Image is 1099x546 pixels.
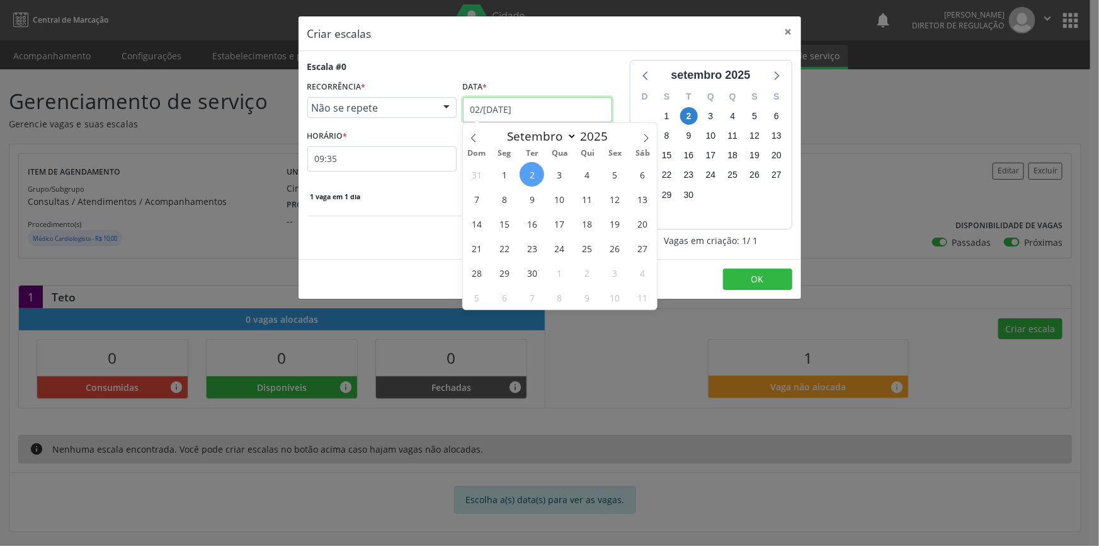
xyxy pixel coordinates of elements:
[658,147,676,165] span: segunda-feira, 15 de setembro de 2025
[575,162,600,187] span: Setembro 4, 2025
[463,149,491,158] span: Dom
[658,186,676,204] span: segunda-feira, 29 de setembro de 2025
[546,149,574,158] span: Qua
[603,187,627,211] span: Setembro 12, 2025
[312,102,431,114] span: Não se repete
[501,127,577,145] select: Month
[702,127,719,145] span: quarta-feira, 10 de setembro de 2025
[492,285,516,310] span: Outubro 6, 2025
[464,285,489,310] span: Outubro 5, 2025
[492,162,516,187] span: Setembro 1, 2025
[680,107,698,125] span: terça-feira, 2 de setembro de 2025
[307,127,348,146] label: HORÁRIO
[574,149,601,158] span: Qui
[464,211,489,236] span: Setembro 14, 2025
[680,147,698,165] span: terça-feira, 16 de setembro de 2025
[547,236,572,260] span: Setembro 24, 2025
[630,187,655,211] span: Setembro 13, 2025
[603,236,627,260] span: Setembro 26, 2025
[547,211,572,236] span: Setembro 17, 2025
[630,285,655,310] span: Outubro 11, 2025
[492,236,516,260] span: Setembro 22, 2025
[577,128,618,144] input: Year
[575,285,600,310] span: Outubro 9, 2025
[307,146,457,171] input: 00:00
[630,234,792,247] div: Vagas em criação: 1
[520,285,544,310] span: Outubro 7, 2025
[746,127,763,145] span: sexta-feira, 12 de setembro de 2025
[547,162,572,187] span: Setembro 3, 2025
[464,162,489,187] span: Agosto 31, 2025
[702,107,719,125] span: quarta-feira, 3 de setembro de 2025
[680,127,698,145] span: terça-feira, 9 de setembro de 2025
[666,67,755,84] div: setembro 2025
[768,107,785,125] span: sábado, 6 de setembro de 2025
[680,166,698,184] span: terça-feira, 23 de setembro de 2025
[658,166,676,184] span: segunda-feira, 22 de setembro de 2025
[680,186,698,204] span: terça-feira, 30 de setembro de 2025
[547,187,572,211] span: Setembro 10, 2025
[746,147,763,165] span: sexta-feira, 19 de setembro de 2025
[724,166,741,184] span: quinta-feira, 25 de setembro de 2025
[307,25,372,42] h5: Criar escalas
[520,162,544,187] span: Setembro 2, 2025
[702,147,719,165] span: quarta-feira, 17 de setembro de 2025
[634,87,656,107] div: D
[658,107,676,125] span: segunda-feira, 1 de setembro de 2025
[723,269,792,290] button: OK
[746,166,763,184] span: sexta-feira, 26 de setembro de 2025
[678,87,700,107] div: T
[722,87,744,107] div: Q
[766,87,788,107] div: S
[702,166,719,184] span: quarta-feira, 24 de setembro de 2025
[724,147,741,165] span: quinta-feira, 18 de setembro de 2025
[603,260,627,285] span: Outubro 3, 2025
[575,187,600,211] span: Setembro 11, 2025
[307,192,363,202] span: 1 vaga em 1 dia
[630,236,655,260] span: Setembro 27, 2025
[464,236,489,260] span: Setembro 21, 2025
[658,127,676,145] span: segunda-feira, 8 de setembro de 2025
[776,16,801,47] button: Close
[463,97,612,122] input: Selecione uma data
[518,149,546,158] span: Ter
[307,60,347,73] div: Escala #0
[575,211,600,236] span: Setembro 18, 2025
[630,211,655,236] span: Setembro 20, 2025
[520,187,544,211] span: Setembro 9, 2025
[630,162,655,187] span: Setembro 6, 2025
[547,260,572,285] span: Outubro 1, 2025
[630,260,655,285] span: Outubro 4, 2025
[520,236,544,260] span: Setembro 23, 2025
[629,149,657,158] span: Sáb
[575,236,600,260] span: Setembro 25, 2025
[603,285,627,310] span: Outubro 10, 2025
[747,234,758,247] span: / 1
[724,127,741,145] span: quinta-feira, 11 de setembro de 2025
[768,127,785,145] span: sábado, 13 de setembro de 2025
[464,260,489,285] span: Setembro 28, 2025
[575,260,600,285] span: Outubro 2, 2025
[464,187,489,211] span: Setembro 7, 2025
[746,107,763,125] span: sexta-feira, 5 de setembro de 2025
[751,273,764,285] span: OK
[520,260,544,285] span: Setembro 30, 2025
[547,285,572,310] span: Outubro 8, 2025
[603,211,627,236] span: Setembro 19, 2025
[603,162,627,187] span: Setembro 5, 2025
[307,78,366,97] label: RECORRÊNCIA
[724,107,741,125] span: quinta-feira, 4 de setembro de 2025
[768,147,785,165] span: sábado, 20 de setembro de 2025
[601,149,629,158] span: Sex
[492,187,516,211] span: Setembro 8, 2025
[656,87,678,107] div: S
[768,166,785,184] span: sábado, 27 de setembro de 2025
[744,87,766,107] div: S
[520,211,544,236] span: Setembro 16, 2025
[491,149,518,158] span: Seg
[492,211,516,236] span: Setembro 15, 2025
[492,260,516,285] span: Setembro 29, 2025
[463,78,487,97] label: Data
[700,87,722,107] div: Q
